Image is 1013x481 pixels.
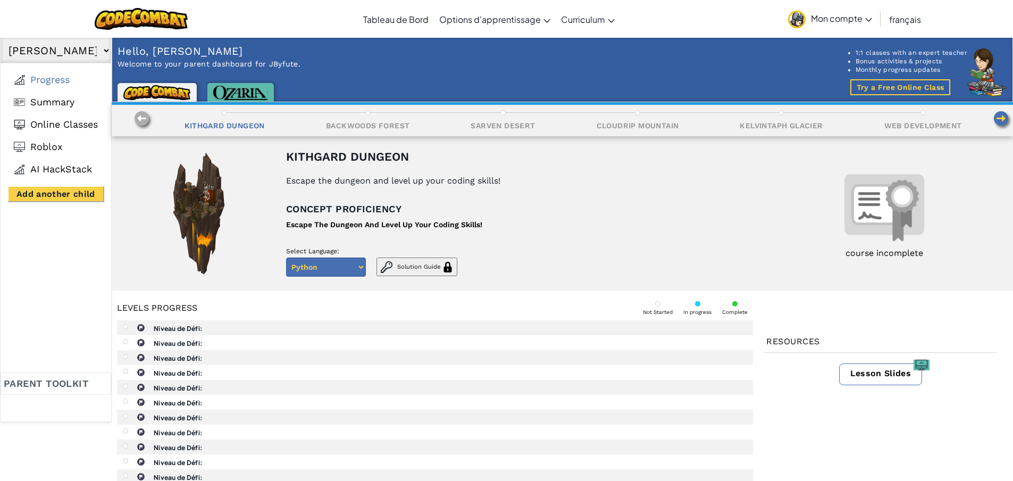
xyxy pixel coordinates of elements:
[133,110,154,131] img: Move left
[137,443,145,451] img: IconChallengeLevel.svg
[856,48,967,57] li: 1:1 classes with an expert teacher
[967,48,1007,96] img: CodeCombat character
[326,121,409,130] div: Backwoods Forest
[811,13,872,24] span: Mon compte
[154,399,203,407] b: Niveau de Défi:
[14,164,25,175] img: AI Hackstack
[9,91,103,113] a: Summary Summary
[137,368,145,377] img: IconChallengeLevel.svg
[884,121,962,130] div: Web Development
[165,147,232,280] img: Campaign image
[434,5,556,34] a: Options d'apprentissage
[844,168,924,248] img: Certificate image
[154,339,203,347] b: Niveau de Défi:
[118,43,300,59] p: Hello, [PERSON_NAME]
[286,176,500,186] div: Escape the dungeon and level up your coding skills!
[14,142,25,152] img: Roblox
[137,353,145,362] img: IconChallengeLevel.svg
[442,262,453,272] img: Solution Guide Icon
[154,444,203,452] b: Niveau de Défi:
[856,65,967,74] li: Monthly progress updates
[154,459,203,467] b: Niveau de Défi:
[397,263,440,270] span: Solution Guide
[850,368,911,378] span: Lesson Slides
[286,201,705,217] p: Concept proficiency
[992,110,1013,131] img: Move right
[7,186,104,203] a: Add another child
[213,86,268,100] img: Ozaria logo
[683,309,711,315] div: In progress
[30,74,70,86] span: Progress
[14,97,25,107] img: Summary
[889,14,921,25] span: français
[561,14,605,25] span: Curriculum
[137,383,145,392] img: IconChallengeLevel.svg
[30,119,98,130] span: Online Classes
[556,5,620,34] a: Curriculum
[286,151,409,163] div: Kithgard Dungeon
[154,429,203,437] b: Niveau de Défi:
[30,163,92,175] span: AI HackStack
[185,121,265,130] div: Kithgard Dungeon
[14,119,25,130] img: Online Classes
[137,398,145,407] img: IconChallengeLevel.svg
[154,369,203,377] b: Niveau de Défi:
[788,11,806,28] img: avatar
[764,331,997,353] div: Resources
[9,113,103,136] a: Online Classes Online Classes
[9,158,103,180] a: AI Hackstack AI HackStack
[597,121,679,130] div: Cloudrip Mountain
[137,472,145,481] img: IconChallengeLevel.svg
[1,372,111,395] div: Parent toolkit
[137,458,145,466] img: IconChallengeLevel.svg
[722,309,748,315] div: Complete
[914,360,930,370] img: Slides icon
[30,96,74,108] span: Summary
[137,428,145,436] img: IconChallengeLevel.svg
[154,384,203,392] b: Niveau de Défi:
[9,136,103,158] a: Roblox Roblox
[286,217,482,233] div: Escape The Dungeon And Level Up Your Coding Skills!
[123,85,191,100] img: CodeCombat logo
[358,5,434,34] a: Tableau de Bord
[154,354,203,362] b: Niveau de Défi:
[884,5,926,34] a: français
[740,121,823,130] div: Kelvintaph Glacier
[137,413,145,421] img: IconChallengeLevel.svg
[471,121,535,130] div: Sarven Desert
[856,57,967,65] li: Bonus activities & projects
[154,325,203,333] b: Niveau de Défi:
[850,79,951,95] button: Try a Free Online Class
[643,309,673,315] div: Not Started
[376,258,457,276] button: Solution Guide
[1,372,111,421] a: Parent toolkit
[14,74,25,85] img: Progress
[117,303,197,313] div: Levels progress
[439,14,541,25] span: Options d'apprentissage
[783,2,877,36] a: Mon compte
[381,261,392,273] img: Solution Guide Icon
[118,59,300,69] p: Welcome to your parent dashboard for JByfute.
[9,69,103,91] a: Progress Progress
[154,414,203,422] b: Niveau de Défi:
[845,248,923,259] div: course incomplete
[137,338,145,347] img: IconChallengeLevel.svg
[7,186,104,202] button: Add another child
[137,324,145,332] img: IconChallengeLevel.svg
[95,8,188,30] img: CodeCombat logo
[286,247,457,255] p: Select Language:
[30,141,63,153] span: Roblox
